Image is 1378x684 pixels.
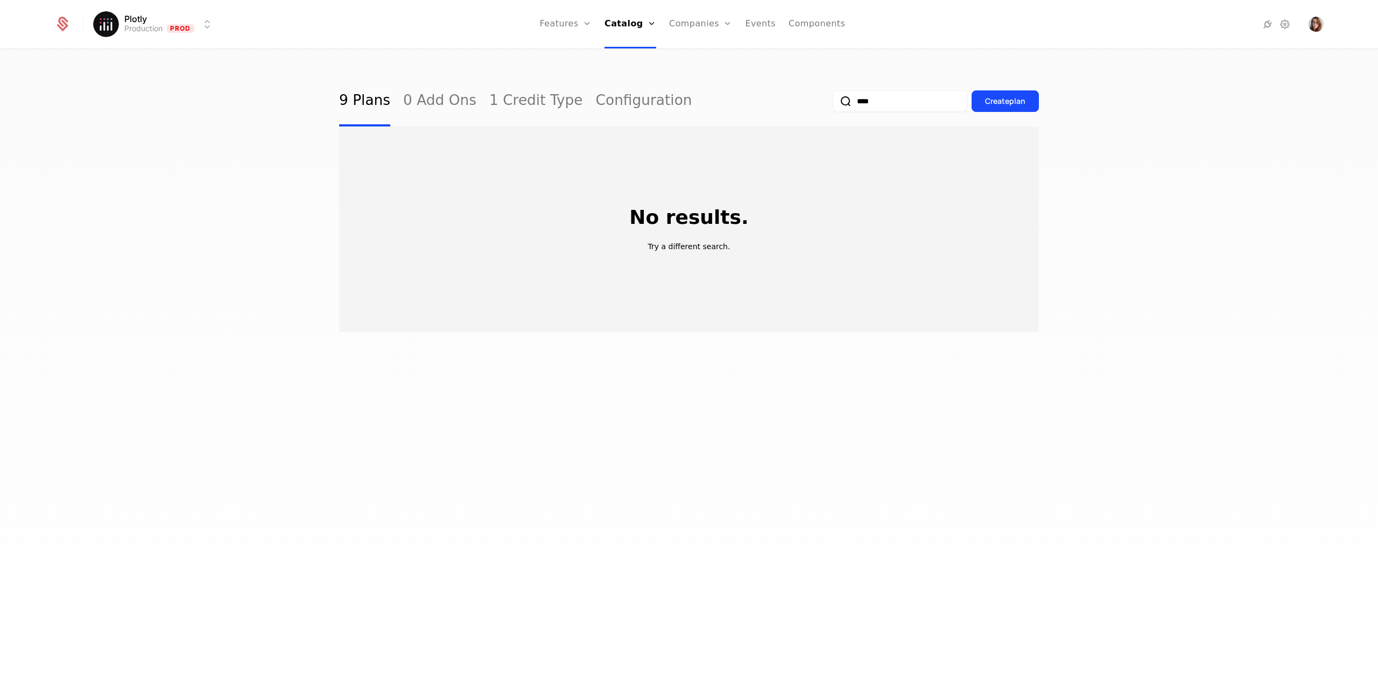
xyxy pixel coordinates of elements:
div: Production [124,23,163,34]
button: Select environment [96,12,214,36]
span: Plotly [124,15,147,23]
a: Settings [1278,18,1291,31]
img: Jessica Beaudoin [1309,17,1324,32]
span: Prod [167,24,194,33]
button: Open user button [1309,17,1324,32]
a: Configuration [596,76,692,126]
p: Try a different search. [648,241,730,252]
a: 0 Add Ons [403,76,476,126]
a: 9 Plans [339,76,390,126]
div: Create plan [985,96,1025,107]
img: Plotly [93,11,119,37]
a: 1 Credit Type [489,76,583,126]
a: Integrations [1261,18,1274,31]
p: No results. [629,207,748,228]
button: Createplan [972,90,1039,112]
